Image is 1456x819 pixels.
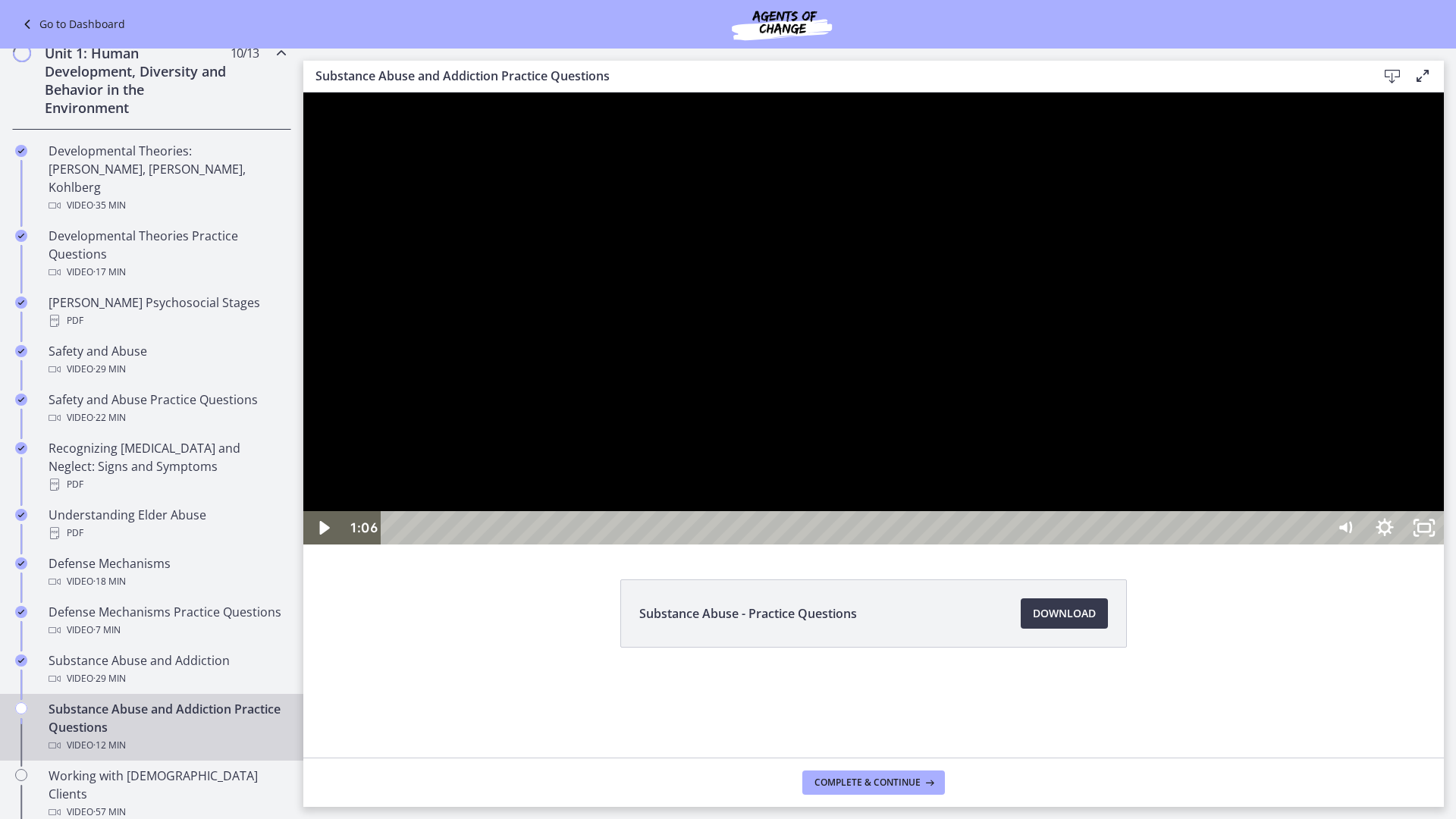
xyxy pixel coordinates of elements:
[93,196,126,215] span: · 35 min
[49,391,285,427] div: Safety and Abuse Practice Questions
[15,442,27,454] i: Completed
[49,342,285,378] div: Safety and Abuse
[49,263,285,281] div: Video
[49,573,285,591] div: Video
[1022,419,1062,452] button: Mute
[49,360,285,378] div: Video
[814,777,921,789] span: Complete & continue
[15,145,27,157] i: Completed
[93,621,121,639] span: · 7 min
[93,736,126,755] span: · 12 min
[49,736,285,755] div: Video
[15,297,27,309] i: Completed
[93,360,126,378] span: · 29 min
[49,475,285,494] div: PDF
[93,263,126,281] span: · 17 min
[49,651,285,688] div: Substance Abuse and Addiction
[15,230,27,242] i: Completed
[691,6,873,42] img: Agents of Change
[49,700,285,755] div: Substance Abuse and Addiction Practice Questions
[93,409,126,427] span: · 22 min
[49,196,285,215] div: Video
[315,67,1353,85] h3: Substance Abuse and Addiction Practice Questions
[93,670,126,688] span: · 29 min
[18,15,125,33] a: Go to Dashboard
[49,621,285,639] div: Video
[303,93,1444,544] iframe: Video Lesson
[49,670,285,688] div: Video
[15,345,27,357] i: Completed
[639,604,857,623] span: Substance Abuse - Practice Questions
[15,557,27,570] i: Completed
[49,293,285,330] div: [PERSON_NAME] Psychosocial Stages
[1021,598,1108,629] a: Download
[802,770,945,795] button: Complete & continue
[49,439,285,494] div: Recognizing [MEDICAL_DATA] and Neglect: Signs and Symptoms
[1101,419,1141,452] button: Unfullscreen
[231,44,259,62] span: 10 / 13
[49,142,285,215] div: Developmental Theories: [PERSON_NAME], [PERSON_NAME], Kohlberg
[49,554,285,591] div: Defense Mechanisms
[45,44,230,117] h2: Unit 1: Human Development, Diversity and Behavior in the Environment
[15,509,27,521] i: Completed
[15,606,27,618] i: Completed
[1062,419,1101,452] button: Show settings menu
[15,394,27,406] i: Completed
[49,227,285,281] div: Developmental Theories Practice Questions
[49,312,285,330] div: PDF
[49,409,285,427] div: Video
[15,654,27,667] i: Completed
[49,603,285,639] div: Defense Mechanisms Practice Questions
[49,506,285,542] div: Understanding Elder Abuse
[93,573,126,591] span: · 18 min
[49,524,285,542] div: PDF
[1033,604,1096,623] span: Download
